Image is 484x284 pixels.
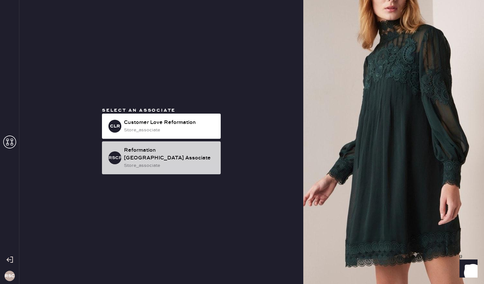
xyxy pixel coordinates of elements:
h3: RSCP [5,274,15,278]
div: Reformation [GEOGRAPHIC_DATA] Associate [124,147,216,162]
div: store_associate [124,162,216,169]
span: Select an associate [102,107,176,113]
div: store_associate [124,127,216,134]
div: Customer Love Reformation [124,119,216,127]
h3: CLR [110,124,120,128]
iframe: Front Chat [453,255,481,283]
h3: RSCPA [108,156,121,160]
